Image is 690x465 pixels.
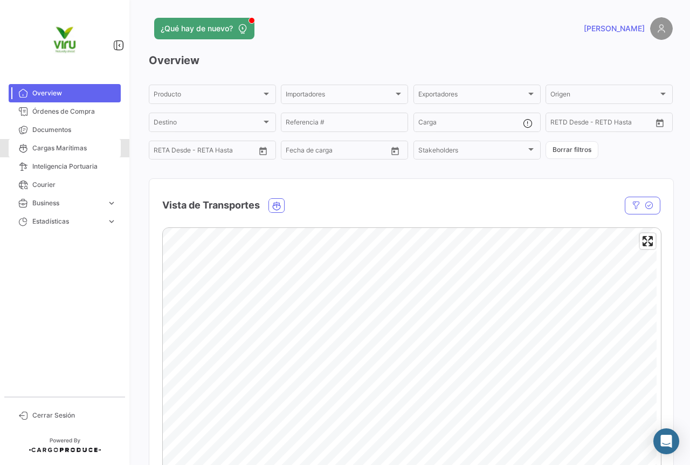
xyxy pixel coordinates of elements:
span: Órdenes de Compra [32,107,116,116]
input: Desde [550,120,570,128]
span: expand_more [107,217,116,226]
h3: Overview [149,53,673,68]
div: Abrir Intercom Messenger [653,428,679,454]
span: Documentos [32,125,116,135]
button: Enter fullscreen [640,233,655,249]
a: Órdenes de Compra [9,102,121,121]
img: placeholder-user.png [650,17,673,40]
span: Courier [32,180,116,190]
span: [PERSON_NAME] [584,23,645,34]
input: Desde [154,148,173,156]
a: Cargas Marítimas [9,139,121,157]
a: Courier [9,176,121,194]
button: Ocean [269,199,284,212]
input: Hasta [181,148,229,156]
a: Inteligencia Portuaria [9,157,121,176]
span: Importadores [286,92,394,100]
span: Overview [32,88,116,98]
button: Open calendar [255,143,271,159]
span: Exportadores [418,92,526,100]
span: ¿Qué hay de nuevo? [161,23,233,34]
button: ¿Qué hay de nuevo? [154,18,254,39]
button: Open calendar [387,143,403,159]
a: Documentos [9,121,121,139]
h4: Vista de Transportes [162,198,260,213]
span: Origen [550,92,658,100]
span: Destino [154,120,261,128]
span: Inteligencia Portuaria [32,162,116,171]
span: Stakeholders [418,148,526,156]
span: Cargas Marítimas [32,143,116,153]
img: viru.png [38,13,92,67]
input: Hasta [313,148,361,156]
span: Estadísticas [32,217,102,226]
span: Producto [154,92,261,100]
a: Overview [9,84,121,102]
span: expand_more [107,198,116,208]
span: Business [32,198,102,208]
button: Borrar filtros [546,141,598,159]
button: Open calendar [652,115,668,131]
input: Hasta [577,120,626,128]
span: Cerrar Sesión [32,411,116,420]
input: Desde [286,148,305,156]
